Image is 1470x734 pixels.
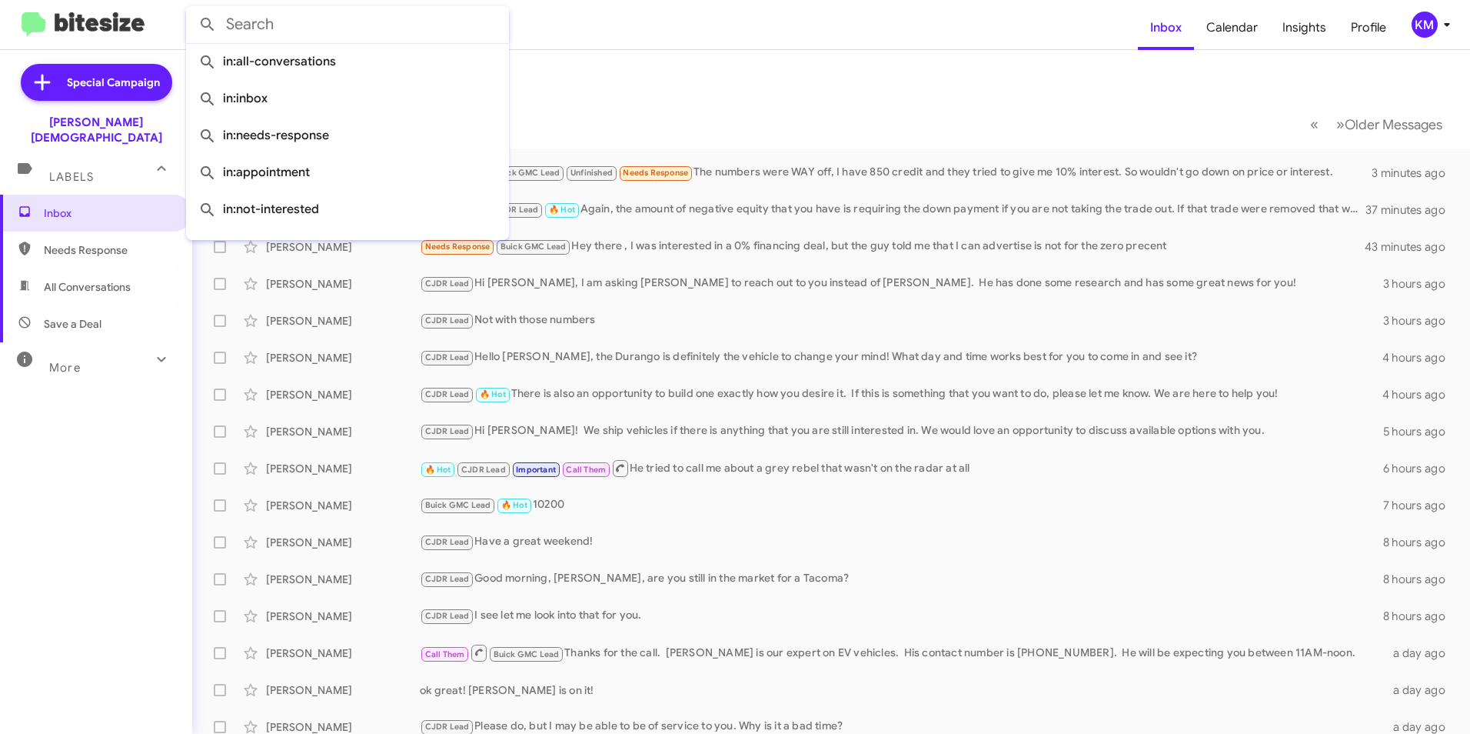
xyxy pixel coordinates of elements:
div: a day ago [1384,646,1458,661]
div: There is also an opportunity to build one exactly how you desire it. If this is something that yo... [420,385,1382,403]
div: 3 hours ago [1383,313,1458,329]
span: CJDR Lead [425,389,470,399]
span: CJDR Lead [425,574,470,584]
div: [PERSON_NAME] [266,387,420,402]
span: Call Them [566,465,606,475]
div: Not with those numbers [420,312,1383,329]
div: Hello [PERSON_NAME], the Durango is definitely the vehicle to change your mind! What day and time... [420,349,1382,366]
span: CJDR Lead [425,722,470,732]
span: CJDR Lead [461,465,506,475]
div: 37 minutes ago [1365,202,1458,218]
a: Inbox [1138,5,1194,50]
span: Needs Response [44,242,175,258]
input: Search [186,6,509,43]
span: Unfinished [570,168,613,178]
span: Labels [49,170,94,184]
div: [PERSON_NAME] [266,313,420,329]
div: Thanks for the call. [PERSON_NAME] is our expert on EV vehicles. His contact number is [PHONE_NUM... [420,643,1384,662]
div: [PERSON_NAME] [266,239,420,255]
div: [PERSON_NAME] [266,498,420,513]
div: Hi [PERSON_NAME], I am asking [PERSON_NAME] to reach out to you instead of [PERSON_NAME]. He has ... [420,275,1383,292]
div: 8 hours ago [1383,609,1458,624]
span: CJDR Lead [494,205,539,215]
div: [PERSON_NAME] [266,572,420,587]
div: [PERSON_NAME] [266,350,420,365]
button: Previous [1301,108,1328,140]
span: in:appointment [198,154,497,191]
span: 🔥 Hot [480,389,506,399]
span: in:all-conversations [198,43,497,80]
div: [PERSON_NAME] [266,682,420,698]
div: 4 hours ago [1382,387,1458,402]
div: 8 hours ago [1383,535,1458,550]
div: 5 hours ago [1383,424,1458,439]
span: » [1336,115,1345,134]
div: [PERSON_NAME] [266,461,420,476]
div: I see let me look into that for you. [420,607,1383,625]
a: Insights [1270,5,1339,50]
span: Special Campaign [67,75,160,90]
div: [PERSON_NAME] [266,646,420,661]
span: 🔥 Hot [549,205,575,215]
div: 3 hours ago [1383,276,1458,292]
div: ok great! [PERSON_NAME] is on it! [420,682,1384,698]
div: [PERSON_NAME] [266,424,420,439]
span: Older Messages [1345,116,1442,133]
a: Profile [1339,5,1398,50]
span: in:not-interested [198,191,497,228]
span: CJDR Lead [425,537,470,547]
div: 7 hours ago [1383,498,1458,513]
span: in:inbox [198,80,497,117]
div: 4 hours ago [1382,350,1458,365]
nav: Page navigation example [1302,108,1452,140]
span: Buick GMC Lead [501,242,567,252]
span: Call Them [425,649,465,659]
span: Inbox [44,205,175,221]
span: CJDR Lead [425,352,470,362]
span: in:needs-response [198,117,497,154]
div: a day ago [1384,682,1458,698]
span: More [49,361,81,375]
div: KM [1412,12,1438,38]
div: [PERSON_NAME] [266,535,420,550]
button: Next [1327,108,1452,140]
a: Special Campaign [21,64,172,101]
span: Buick GMC Lead [425,500,491,510]
span: Important [516,465,556,475]
div: Hi [PERSON_NAME]! We ship vehicles if there is anything that you are still interested in. We woul... [420,422,1383,440]
div: 10200 [420,496,1383,514]
span: Buick GMC Lead [494,649,560,659]
div: 43 minutes ago [1365,239,1458,255]
span: CJDR Lead [425,315,470,325]
div: Hey there , I was interested in a 0% financing deal, but the guy told me that I can advertise is ... [420,238,1365,255]
div: The numbers were WAY off, I have 850 credit and they tried to give me 10% interest. So wouldn't g... [420,164,1372,182]
span: « [1310,115,1319,134]
div: Good morning, [PERSON_NAME], are you still in the market for a Tacoma? [420,570,1383,588]
span: CJDR Lead [425,426,470,436]
div: [PERSON_NAME] [266,276,420,292]
span: Save a Deal [44,316,101,332]
button: KM [1398,12,1453,38]
span: 🔥 Hot [425,465,451,475]
div: 8 hours ago [1383,572,1458,587]
span: CJDR Lead [425,611,470,621]
div: Have a great weekend! [420,533,1383,551]
span: Needs Response [425,242,491,252]
div: He tried to call me about a grey rebel that wasn't on the radar at all [420,459,1383,478]
span: All Conversations [44,279,131,295]
span: Buick GMC Lead [494,168,560,178]
span: 🔥 Hot [501,500,527,510]
div: [PERSON_NAME] [266,609,420,624]
a: Calendar [1194,5,1270,50]
span: in:sold-verified [198,228,497,265]
div: 3 minutes ago [1372,165,1458,181]
span: Needs Response [623,168,688,178]
div: 6 hours ago [1383,461,1458,476]
div: Again, the amount of negative equity that you have is requiring the down payment if you are not t... [420,201,1365,219]
span: CJDR Lead [425,279,470,289]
